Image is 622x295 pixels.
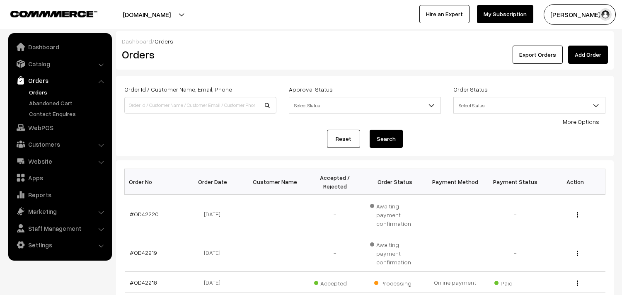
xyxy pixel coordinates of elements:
span: Select Status [454,98,605,113]
button: Search [370,130,403,148]
th: Action [545,169,605,195]
a: Abandoned Cart [27,99,109,107]
th: Order Date [185,169,245,195]
a: More Options [563,118,599,125]
div: / [122,37,608,46]
span: Awaiting payment confirmation [370,200,420,228]
img: Menu [577,212,578,218]
a: Orders [10,73,109,88]
a: Website [10,154,109,169]
button: [DOMAIN_NAME] [94,4,200,25]
a: Settings [10,237,109,252]
th: Order No [125,169,185,195]
a: Dashboard [10,39,109,54]
input: Order Id / Customer Name / Customer Email / Customer Phone [124,97,276,114]
th: Payment Method [425,169,485,195]
span: Orders [155,38,173,45]
span: Awaiting payment confirmation [370,238,420,266]
a: Reset [327,130,360,148]
a: Catalog [10,56,109,71]
a: #OD42219 [130,249,157,256]
td: Online payment [425,272,485,293]
td: [DATE] [185,233,245,272]
img: user [599,8,612,21]
a: Apps [10,170,109,185]
a: #OD42218 [130,279,157,286]
a: Contact Enquires [27,109,109,118]
label: Order Id / Customer Name, Email, Phone [124,85,232,94]
td: - [485,233,545,272]
img: Menu [577,251,578,256]
span: Select Status [453,97,605,114]
a: COMMMERCE [10,8,83,18]
th: Payment Status [485,169,545,195]
label: Order Status [453,85,488,94]
th: Customer Name [245,169,305,195]
a: #OD42220 [130,210,159,218]
a: Add Order [568,46,608,64]
a: Staff Management [10,221,109,236]
a: Customers [10,137,109,152]
span: Select Status [289,98,440,113]
a: Hire an Expert [419,5,470,23]
img: Menu [577,280,578,286]
td: - [305,233,365,272]
a: Reports [10,187,109,202]
td: - [305,195,365,233]
th: Accepted / Rejected [305,169,365,195]
a: Marketing [10,204,109,219]
h2: Orders [122,48,276,61]
th: Order Status [365,169,425,195]
label: Approval Status [289,85,333,94]
img: COMMMERCE [10,11,97,17]
a: Dashboard [122,38,152,45]
span: Paid [494,277,536,288]
a: My Subscription [477,5,533,23]
button: Export Orders [513,46,563,64]
span: Accepted [314,277,356,288]
a: Orders [27,88,109,97]
button: [PERSON_NAME] s… [544,4,616,25]
td: [DATE] [185,195,245,233]
a: WebPOS [10,120,109,135]
span: Select Status [289,97,441,114]
td: - [485,195,545,233]
td: [DATE] [185,272,245,293]
span: Processing [374,277,416,288]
